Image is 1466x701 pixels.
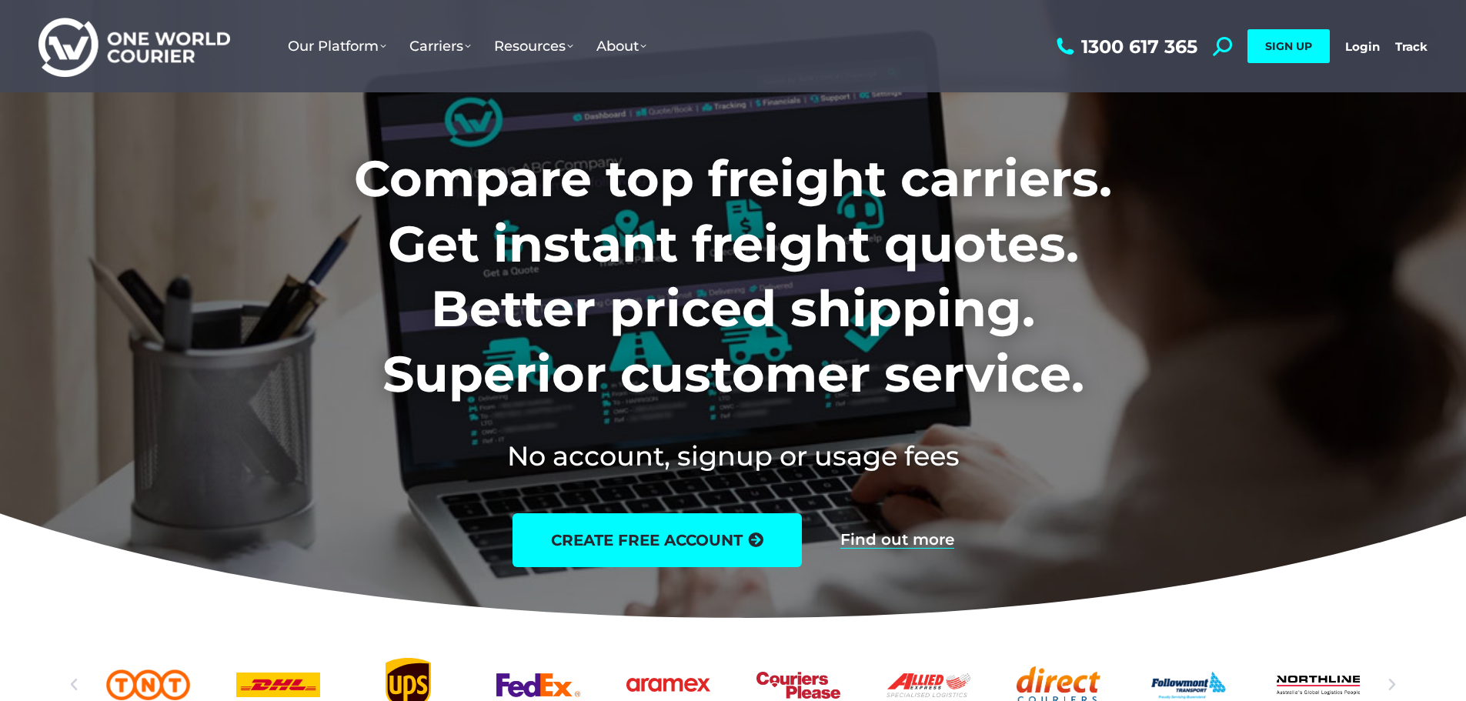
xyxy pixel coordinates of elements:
h1: Compare top freight carriers. Get instant freight quotes. Better priced shipping. Superior custom... [252,146,1214,406]
a: Find out more [840,532,954,549]
a: create free account [513,513,802,567]
a: Login [1345,39,1380,54]
a: Carriers [398,22,483,70]
span: SIGN UP [1265,39,1312,53]
a: Our Platform [276,22,398,70]
a: Track [1395,39,1428,54]
span: Resources [494,38,573,55]
a: About [585,22,658,70]
img: One World Courier [38,15,230,78]
a: SIGN UP [1247,29,1330,63]
a: Resources [483,22,585,70]
span: Our Platform [288,38,386,55]
span: About [596,38,646,55]
h2: No account, signup or usage fees [252,437,1214,475]
a: 1300 617 365 [1053,37,1197,56]
span: Carriers [409,38,471,55]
